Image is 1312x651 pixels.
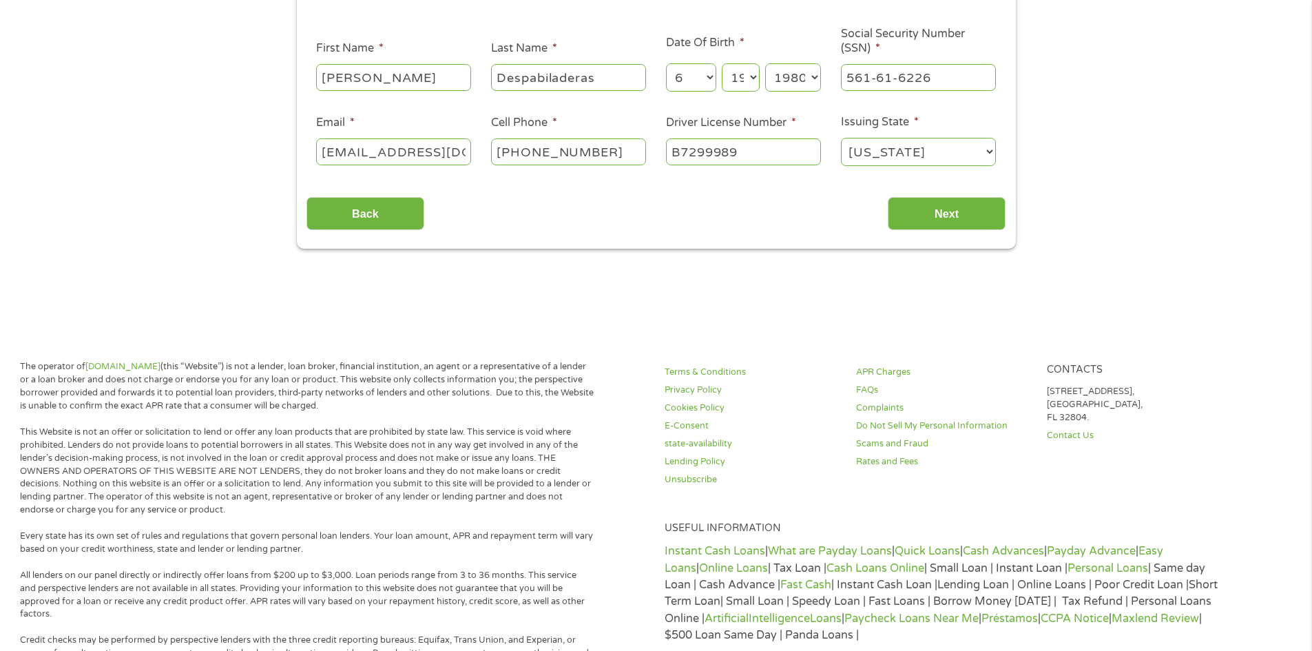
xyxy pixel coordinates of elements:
a: Terms & Conditions [665,366,840,379]
a: Cookies Policy [665,402,840,415]
label: Cell Phone [491,116,557,130]
input: (541) 754-3010 [491,138,646,165]
a: Easy Loans [665,544,1163,575]
a: Scams and Fraud [856,437,1031,451]
a: CCPA Notice [1041,612,1109,626]
label: Last Name [491,41,557,56]
label: Issuing State [841,115,919,130]
input: Back [306,197,424,231]
label: First Name [316,41,384,56]
a: APR Charges [856,366,1031,379]
a: Lending Policy [665,455,840,468]
a: Cash Loans Online [826,561,924,575]
a: What are Payday Loans [768,544,892,558]
a: Online Loans [699,561,768,575]
label: Date Of Birth [666,36,744,50]
a: Paycheck Loans Near Me [844,612,979,626]
a: Loans [810,612,842,626]
a: Do Not Sell My Personal Information [856,420,1031,433]
a: Instant Cash Loans [665,544,765,558]
a: FAQs [856,384,1031,397]
a: Maxlend Review [1112,612,1199,626]
label: Email [316,116,355,130]
a: Rates and Fees [856,455,1031,468]
input: John [316,64,471,90]
p: The operator of (this “Website”) is not a lender, loan broker, financial institution, an agent or... [20,360,594,413]
a: state-availability [665,437,840,451]
a: Complaints [856,402,1031,415]
h4: Contacts [1047,364,1222,377]
p: All lenders on our panel directly or indirectly offer loans from $200 up to $3,000. Loan periods ... [20,569,594,621]
a: E-Consent [665,420,840,433]
a: Personal Loans [1068,561,1148,575]
input: john@gmail.com [316,138,471,165]
a: Fast Cash [780,578,831,592]
label: Social Security Number (SSN) [841,27,996,56]
p: This Website is not an offer or solicitation to lend or offer any loan products that are prohibit... [20,426,594,517]
p: | | | | | | | Tax Loan | | Small Loan | Instant Loan | | Same day Loan | Cash Advance | | Instant... [665,543,1222,643]
a: Unsubscribe [665,473,840,486]
a: Artificial [705,612,749,626]
a: Préstamos [981,612,1038,626]
a: [DOMAIN_NAME] [85,361,160,372]
label: Driver License Number [666,116,796,130]
a: Intelligence [749,612,810,626]
input: Smith [491,64,646,90]
a: Cash Advances [963,544,1044,558]
input: Next [888,197,1006,231]
h4: Useful Information [665,522,1222,535]
p: [STREET_ADDRESS], [GEOGRAPHIC_DATA], FL 32804. [1047,385,1222,424]
a: Contact Us [1047,429,1222,442]
a: Quick Loans [895,544,960,558]
input: 078-05-1120 [841,64,996,90]
p: Every state has its own set of rules and regulations that govern personal loan lenders. Your loan... [20,530,594,556]
a: Privacy Policy [665,384,840,397]
a: Payday Advance [1047,544,1136,558]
